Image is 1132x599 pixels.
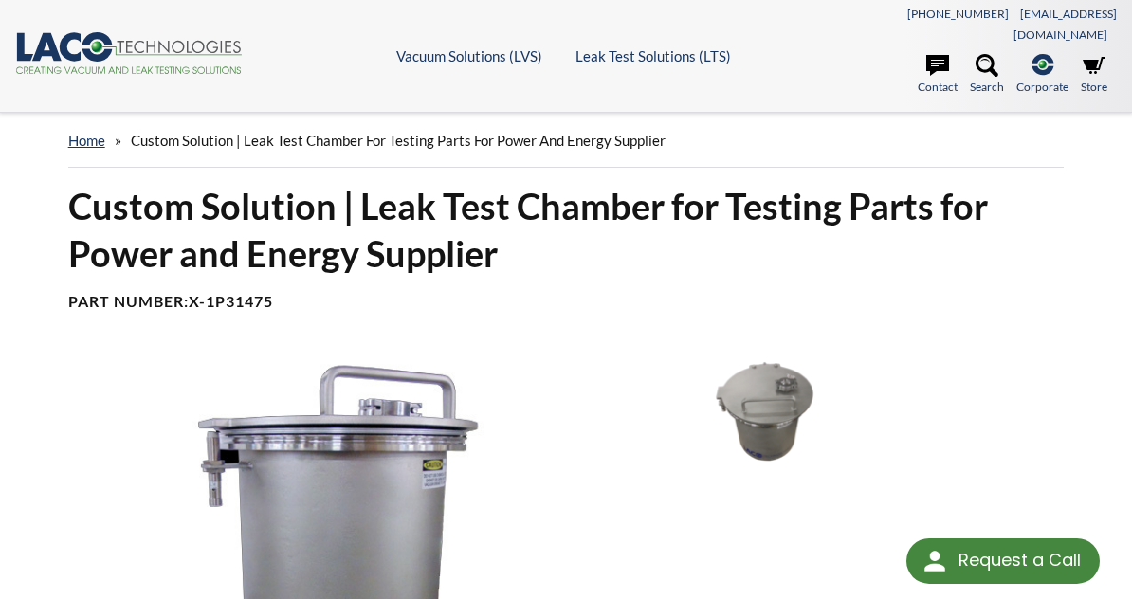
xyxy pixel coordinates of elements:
[1081,54,1107,96] a: Store
[396,47,542,64] a: Vacuum Solutions (LVS)
[920,546,950,576] img: round button
[131,132,666,149] span: Custom Solution | Leak Test Chamber for Testing Parts for Power and Energy Supplier
[189,292,273,310] b: X-1P31475
[918,54,958,96] a: Contact
[68,132,105,149] a: home
[959,538,1081,582] div: Request a Call
[906,538,1100,584] div: Request a Call
[970,54,1004,96] a: Search
[68,292,1065,312] h4: Part Number:
[907,7,1009,21] a: [PHONE_NUMBER]
[575,47,731,64] a: Leak Test Solutions (LTS)
[1013,7,1117,42] a: [EMAIL_ADDRESS][DOMAIN_NAME]
[1016,78,1068,96] span: Corporate
[68,114,1065,168] div: »
[667,357,862,466] img: Leak Test Chamber - Top View
[68,183,1065,277] h1: Custom Solution | Leak Test Chamber for Testing Parts for Power and Energy Supplier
